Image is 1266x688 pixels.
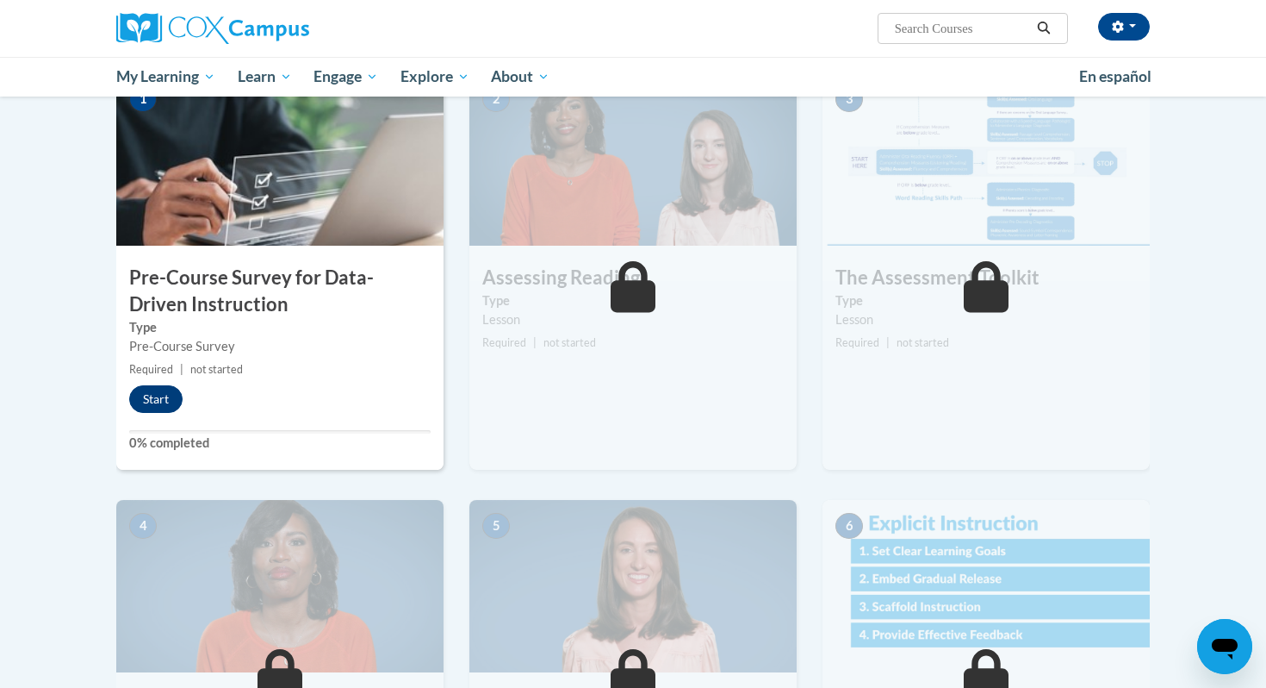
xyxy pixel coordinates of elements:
div: Lesson [835,310,1137,329]
div: Lesson [482,310,784,329]
div: Pre-Course Survey [129,337,431,356]
a: Learn [227,57,303,97]
h3: Pre-Course Survey for Data-Driven Instruction [116,265,444,318]
span: 5 [482,513,510,539]
span: Required [129,363,173,376]
h3: The Assessment Toolkit [822,265,1150,291]
label: Type [835,291,1137,310]
button: Search [1031,18,1057,39]
a: Explore [389,57,481,97]
span: About [491,66,549,87]
h3: Assessing Reading [469,265,797,291]
span: not started [190,363,243,376]
a: About [481,57,562,97]
label: Type [129,318,431,337]
img: Course Image [822,73,1150,246]
span: 1 [129,86,157,112]
span: Engage [313,66,378,87]
img: Course Image [116,500,444,672]
span: My Learning [116,66,215,87]
span: 6 [835,513,863,539]
span: not started [543,336,596,349]
span: Learn [238,66,292,87]
img: Course Image [116,73,444,246]
img: Course Image [822,500,1150,672]
span: En español [1079,67,1151,85]
iframe: Button to launch messaging window [1197,619,1252,674]
span: | [533,336,537,349]
span: Required [482,336,526,349]
span: Required [835,336,879,349]
span: Explore [400,66,469,87]
a: My Learning [105,57,227,97]
img: Cox Campus [116,13,309,44]
span: | [886,336,890,349]
a: Engage [302,57,389,97]
input: Search Courses [893,18,1031,39]
a: Cox Campus [116,13,444,44]
span: 3 [835,86,863,112]
label: Type [482,291,784,310]
span: not started [897,336,949,349]
button: Account Settings [1098,13,1150,41]
img: Course Image [469,500,797,672]
img: Course Image [469,73,797,246]
div: Main menu [90,57,1176,97]
span: | [180,363,183,376]
span: 2 [482,86,510,112]
button: Start [129,385,183,413]
span: 4 [129,513,157,539]
a: En español [1068,59,1163,95]
label: 0% completed [129,434,431,453]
